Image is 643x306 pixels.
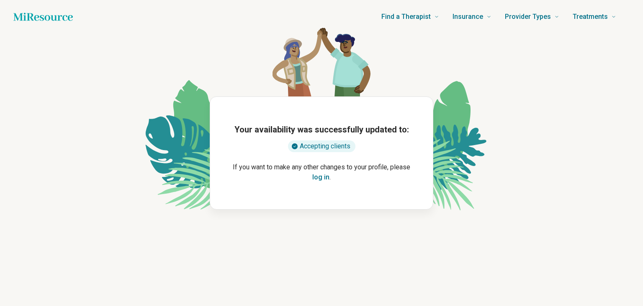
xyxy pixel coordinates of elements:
[381,11,431,23] span: Find a Therapist
[505,11,551,23] span: Provider Types
[234,124,409,135] h1: Your availability was successfully updated to:
[288,140,355,152] div: Accepting clients
[224,162,419,182] p: If you want to make any other changes to your profile, please .
[453,11,483,23] span: Insurance
[312,172,329,182] button: log in
[13,8,73,25] a: Home page
[573,11,608,23] span: Treatments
